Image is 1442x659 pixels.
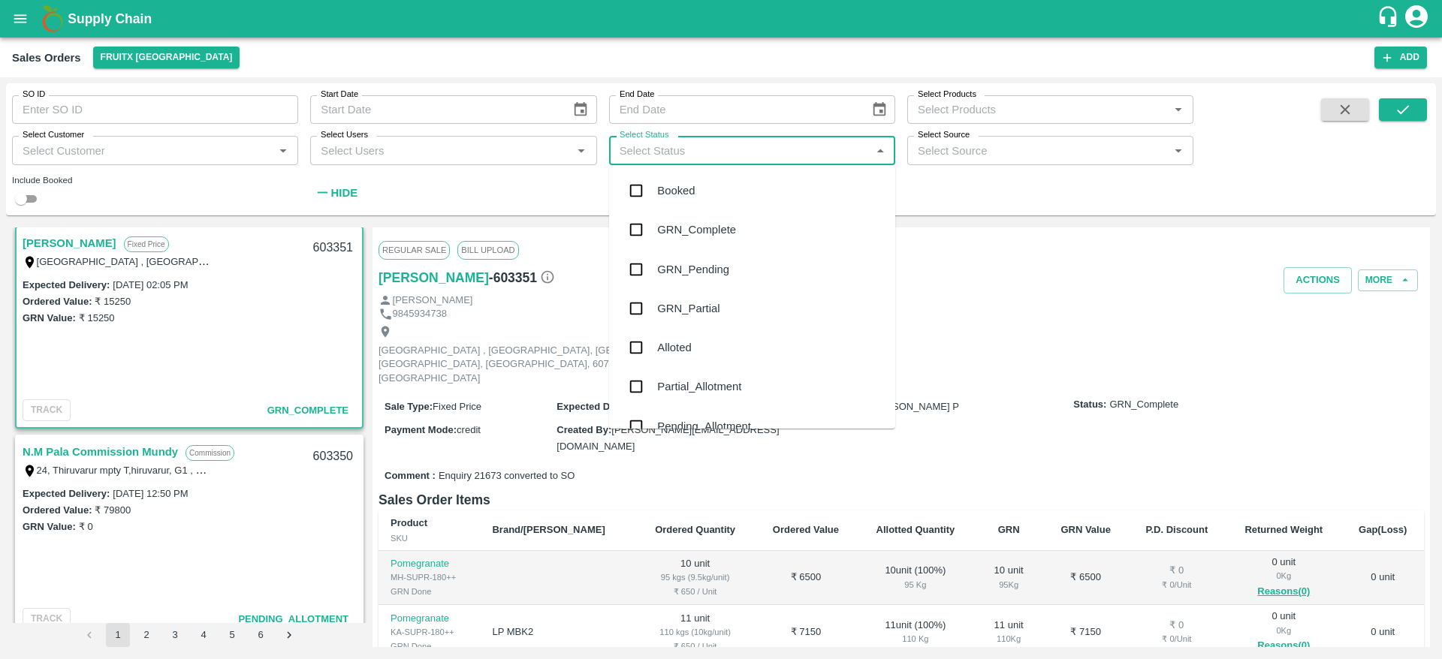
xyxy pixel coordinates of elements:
[93,47,240,68] button: Select DC
[614,140,866,160] input: Select Status
[37,464,548,476] label: 24, Thiruvarur mpty T,hiruvarur, G1 , old bus stand , [GEOGRAPHIC_DATA] -610001, [GEOGRAPHIC_DATA...
[1140,564,1214,578] div: ₹ 0
[755,551,858,606] td: ₹ 6500
[23,296,92,307] label: Ordered Value:
[566,95,595,124] button: Choose date
[186,445,234,461] p: Commission
[1284,267,1352,293] button: Actions
[489,267,555,288] h6: - 603351
[95,296,131,307] label: ₹ 15250
[1145,524,1208,535] b: P.D. Discount
[492,524,605,535] b: Brand/[PERSON_NAME]
[379,267,489,288] a: [PERSON_NAME]
[79,521,93,532] label: ₹ 0
[1140,618,1214,633] div: ₹ 0
[163,623,187,647] button: Go to page 3
[391,612,468,626] p: Pomegranate
[37,255,717,267] label: [GEOGRAPHIC_DATA] , [GEOGRAPHIC_DATA], [GEOGRAPHIC_DATA] , [GEOGRAPHIC_DATA], [GEOGRAPHIC_DATA], ...
[310,180,361,206] button: Hide
[385,424,457,435] label: Payment Mode :
[655,524,735,535] b: Ordered Quantity
[331,187,357,199] strong: Hide
[620,129,669,141] label: Select Status
[267,405,348,416] span: GRN_Complete
[869,632,961,645] div: 110 Kg
[385,469,436,483] label: Comment :
[1169,100,1188,119] button: Open
[657,182,695,199] div: Booked
[23,279,110,290] label: Expected Delivery :
[912,100,1164,119] input: Select Products
[23,312,76,323] label: GRN Value:
[17,140,269,160] input: Select Customer
[277,623,301,647] button: Go to next page
[1238,609,1329,654] div: 0 unit
[391,570,468,584] div: MH-SUPR-180++
[609,95,859,124] input: End Date
[12,95,298,124] input: Enter SO ID
[1238,569,1329,582] div: 0 Kg
[557,424,611,435] label: Created By :
[1169,141,1188,161] button: Open
[249,623,273,647] button: Go to page 6
[998,524,1020,535] b: GRN
[1238,555,1329,600] div: 0 unit
[918,89,976,101] label: Select Products
[113,279,188,290] label: [DATE] 02:05 PM
[385,401,433,412] label: Sale Type :
[273,141,293,161] button: Open
[457,241,518,259] span: Bill Upload
[1403,3,1430,35] div: account of current user
[238,613,348,624] span: Pending_Allotment
[134,623,158,647] button: Go to page 2
[457,424,481,435] span: credit
[1359,524,1407,535] b: Gap(Loss)
[1341,551,1424,606] td: 0 unit
[657,221,736,238] div: GRN_Complete
[648,585,743,598] div: ₹ 650 / Unit
[12,173,298,187] div: Include Booked
[1140,632,1214,645] div: ₹ 0 / Unit
[1044,551,1128,606] td: ₹ 6500
[1244,524,1323,535] b: Returned Weight
[557,424,779,452] span: [PERSON_NAME][EMAIL_ADDRESS][DOMAIN_NAME]
[1374,47,1427,68] button: Add
[391,517,427,528] b: Product
[1060,524,1110,535] b: GRN Value
[1109,398,1178,412] span: GRN_Complete
[23,521,76,532] label: GRN Value:
[918,129,970,141] label: Select Source
[439,469,575,483] span: Enquiry 21673 converted to SO
[379,241,450,259] span: Regular Sale
[315,140,567,160] input: Select Users
[1073,398,1106,412] label: Status:
[657,418,751,435] div: Pending_Allotment
[393,307,447,321] p: 9845934738
[433,401,481,412] span: Fixed Price
[986,564,1032,591] div: 10 unit
[23,504,92,516] label: Ordered Value:
[557,401,644,412] label: Expected Delivery :
[657,378,741,395] div: Partial_Allotment
[572,141,591,161] button: Open
[106,623,130,647] button: page 1
[391,585,468,598] div: GRN Done
[1377,5,1403,32] div: customer-support
[870,401,959,412] span: [PERSON_NAME] P
[23,89,45,101] label: SO ID
[192,623,216,647] button: Go to page 4
[986,578,1032,591] div: 95 Kg
[869,618,961,646] div: 11 unit ( 100 %)
[1238,583,1329,600] button: Reasons(0)
[393,293,473,308] p: [PERSON_NAME]
[379,489,1424,510] h6: Sales Order Items
[773,524,839,535] b: Ordered Value
[1238,637,1329,654] button: Reasons(0)
[23,129,84,141] label: Select Customer
[38,4,68,34] img: logo
[391,557,468,571] p: Pomegranate
[310,95,560,124] input: Start Date
[23,233,116,253] a: [PERSON_NAME]
[865,95,894,124] button: Choose date
[124,236,169,252] p: Fixed Price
